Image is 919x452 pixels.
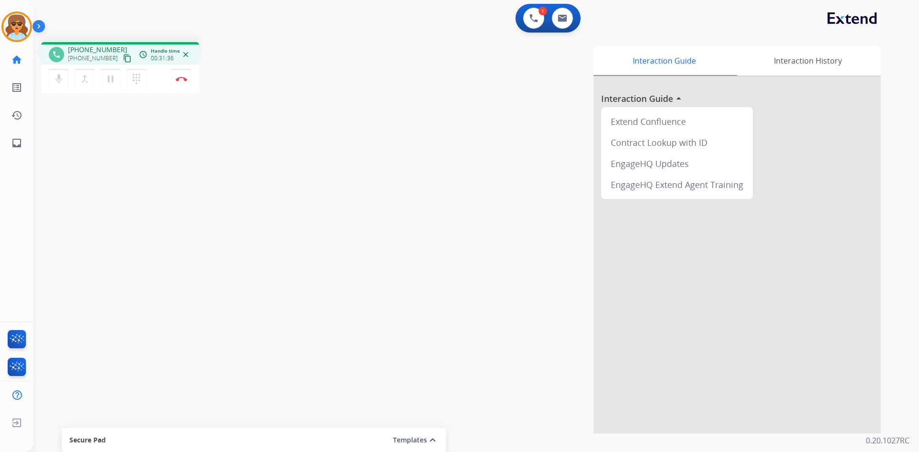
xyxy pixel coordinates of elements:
mat-icon: close [181,50,190,59]
img: avatar [3,13,30,40]
mat-icon: access_time [139,50,147,59]
mat-icon: pause [105,73,116,85]
div: EngageHQ Extend Agent Training [605,174,749,195]
mat-icon: list_alt [11,82,22,93]
span: Handle time [151,47,180,55]
p: 0.20.1027RC [866,435,909,446]
div: Extend Confluence [605,111,749,132]
div: 1 [538,7,547,15]
mat-icon: content_copy [123,54,132,63]
div: Interaction History [735,46,881,76]
mat-icon: home [11,54,22,66]
div: EngageHQ Updates [605,153,749,174]
mat-icon: phone [52,50,61,59]
div: Contract Lookup with ID [605,132,749,153]
mat-icon: expand_less [427,434,438,446]
mat-icon: dialpad [131,73,142,85]
mat-icon: merge_type [79,73,90,85]
div: Interaction Guide [594,46,735,76]
mat-icon: mic [53,73,65,85]
img: control [176,77,187,81]
mat-icon: history [11,110,22,121]
span: [PHONE_NUMBER] [68,55,118,62]
span: 00:31:36 [151,55,174,62]
mat-icon: inbox [11,137,22,149]
span: [PHONE_NUMBER] [68,45,127,55]
span: Secure Pad [69,435,106,445]
button: Templates [393,434,427,446]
